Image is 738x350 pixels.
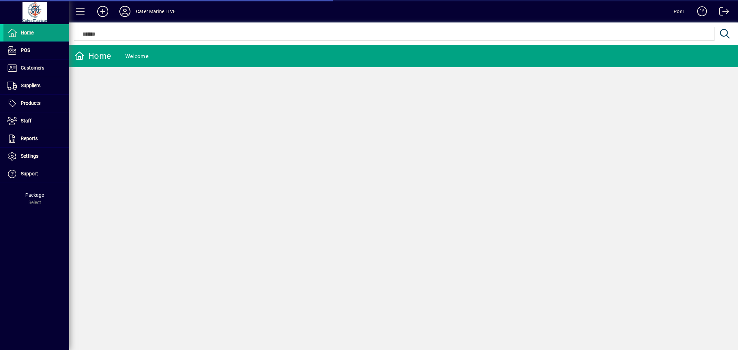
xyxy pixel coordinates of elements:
[692,1,707,24] a: Knowledge Base
[3,59,69,77] a: Customers
[714,1,729,24] a: Logout
[25,192,44,198] span: Package
[3,165,69,183] a: Support
[674,6,685,17] div: Pos1
[21,83,40,88] span: Suppliers
[3,95,69,112] a: Products
[21,118,31,123] span: Staff
[21,153,38,159] span: Settings
[74,50,111,62] div: Home
[3,42,69,59] a: POS
[136,6,176,17] div: Cater Marine LIVE
[3,112,69,130] a: Staff
[21,171,38,176] span: Support
[125,51,148,62] div: Welcome
[21,65,44,71] span: Customers
[21,30,34,35] span: Home
[92,5,114,18] button: Add
[3,130,69,147] a: Reports
[114,5,136,18] button: Profile
[21,100,40,106] span: Products
[21,136,38,141] span: Reports
[3,77,69,94] a: Suppliers
[21,47,30,53] span: POS
[3,148,69,165] a: Settings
